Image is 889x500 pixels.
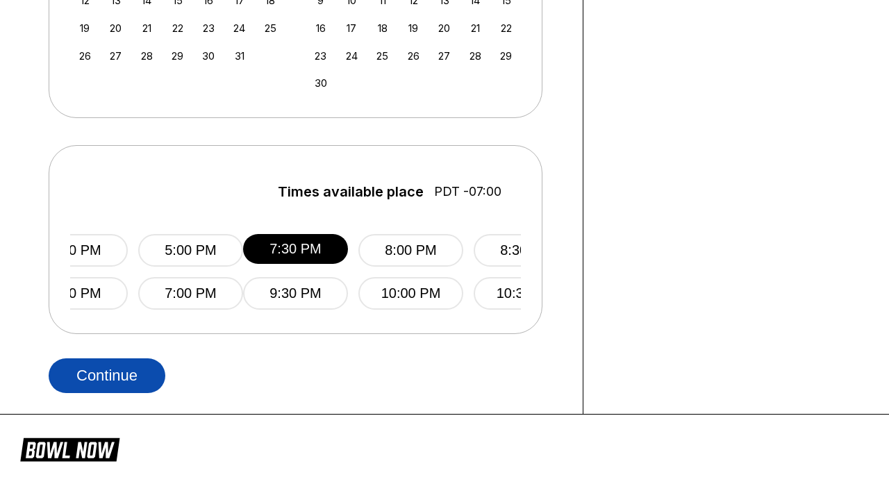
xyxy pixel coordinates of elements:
div: Choose Sunday, October 19th, 2025 [76,19,94,37]
span: PDT -07:00 [434,184,501,199]
div: Choose Wednesday, October 29th, 2025 [168,47,187,65]
div: Choose Saturday, November 29th, 2025 [497,47,515,65]
div: Choose Wednesday, October 22nd, 2025 [168,19,187,37]
div: Choose Thursday, October 30th, 2025 [199,47,218,65]
div: Choose Monday, November 17th, 2025 [342,19,361,37]
div: Choose Sunday, November 23rd, 2025 [311,47,330,65]
button: 10:00 PM [358,277,463,310]
div: Choose Tuesday, October 28th, 2025 [138,47,156,65]
button: 6:30 PM [23,277,128,310]
div: Choose Saturday, November 22nd, 2025 [497,19,515,37]
div: Choose Friday, October 24th, 2025 [230,19,249,37]
div: Choose Sunday, November 16th, 2025 [311,19,330,37]
div: Choose Thursday, October 23rd, 2025 [199,19,218,37]
div: Choose Thursday, November 20th, 2025 [435,19,454,37]
div: Choose Tuesday, November 18th, 2025 [373,19,392,37]
button: 8:00 PM [358,234,463,267]
div: Choose Sunday, October 26th, 2025 [76,47,94,65]
div: Choose Monday, October 20th, 2025 [106,19,125,37]
span: Times available place [278,184,424,199]
button: 7:00 PM [138,277,243,310]
div: Choose Monday, October 27th, 2025 [106,47,125,65]
div: Choose Thursday, November 27th, 2025 [435,47,454,65]
button: 8:30 PM [474,234,579,267]
div: Choose Wednesday, November 26th, 2025 [404,47,423,65]
div: Choose Friday, November 28th, 2025 [466,47,485,65]
div: Choose Friday, October 31st, 2025 [230,47,249,65]
button: 5:00 PM [138,234,243,267]
div: Choose Friday, November 21st, 2025 [466,19,485,37]
div: Choose Saturday, October 25th, 2025 [261,19,280,37]
div: Choose Tuesday, November 25th, 2025 [373,47,392,65]
div: Choose Tuesday, October 21st, 2025 [138,19,156,37]
button: Continue [49,358,165,393]
button: 7:30 PM [243,234,348,264]
div: Choose Wednesday, November 19th, 2025 [404,19,423,37]
button: 9:30 PM [243,277,348,310]
button: 10:30 PM [474,277,579,310]
button: 4:30 PM [23,234,128,267]
div: Choose Monday, November 24th, 2025 [342,47,361,65]
div: Choose Sunday, November 30th, 2025 [311,74,330,92]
